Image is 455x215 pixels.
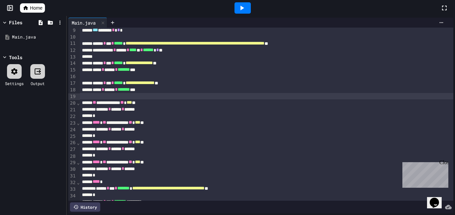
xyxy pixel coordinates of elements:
div: 15 [68,67,77,73]
div: 10 [68,34,77,41]
div: Output [31,80,45,86]
span: Fold line [77,140,80,146]
div: Files [9,19,22,26]
div: 30 [68,166,77,173]
div: 25 [68,133,77,140]
div: 19 [68,93,77,100]
div: 20 [68,100,77,107]
div: 24 [68,127,77,133]
div: 13 [68,54,77,60]
div: 35 [68,199,77,206]
div: 17 [68,80,77,87]
div: 23 [68,120,77,127]
a: Home [20,3,45,13]
div: 34 [68,193,77,199]
iframe: chat widget [427,188,448,208]
div: 14 [68,60,77,67]
span: Fold line [77,160,80,165]
div: 31 [68,173,77,179]
div: 11 [68,40,77,47]
div: 28 [68,153,77,160]
div: Main.java [68,19,99,26]
div: Settings [5,80,24,86]
div: 16 [68,73,77,80]
div: 21 [68,107,77,113]
div: Tools [9,54,22,61]
span: Fold line [77,180,80,185]
div: 22 [68,113,77,120]
iframe: chat widget [400,160,448,188]
span: Home [30,5,42,11]
div: 29 [68,160,77,166]
span: Fold line [77,100,80,106]
div: History [70,202,100,212]
div: 33 [68,186,77,193]
div: 12 [68,47,77,54]
div: 32 [68,179,77,186]
div: Chat with us now!Close [3,3,46,42]
span: Fold line [77,120,80,126]
div: Main.java [12,34,64,41]
div: 9 [68,27,77,34]
div: 18 [68,87,77,93]
div: 27 [68,146,77,153]
div: 26 [68,140,77,146]
div: Main.java [68,18,107,28]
